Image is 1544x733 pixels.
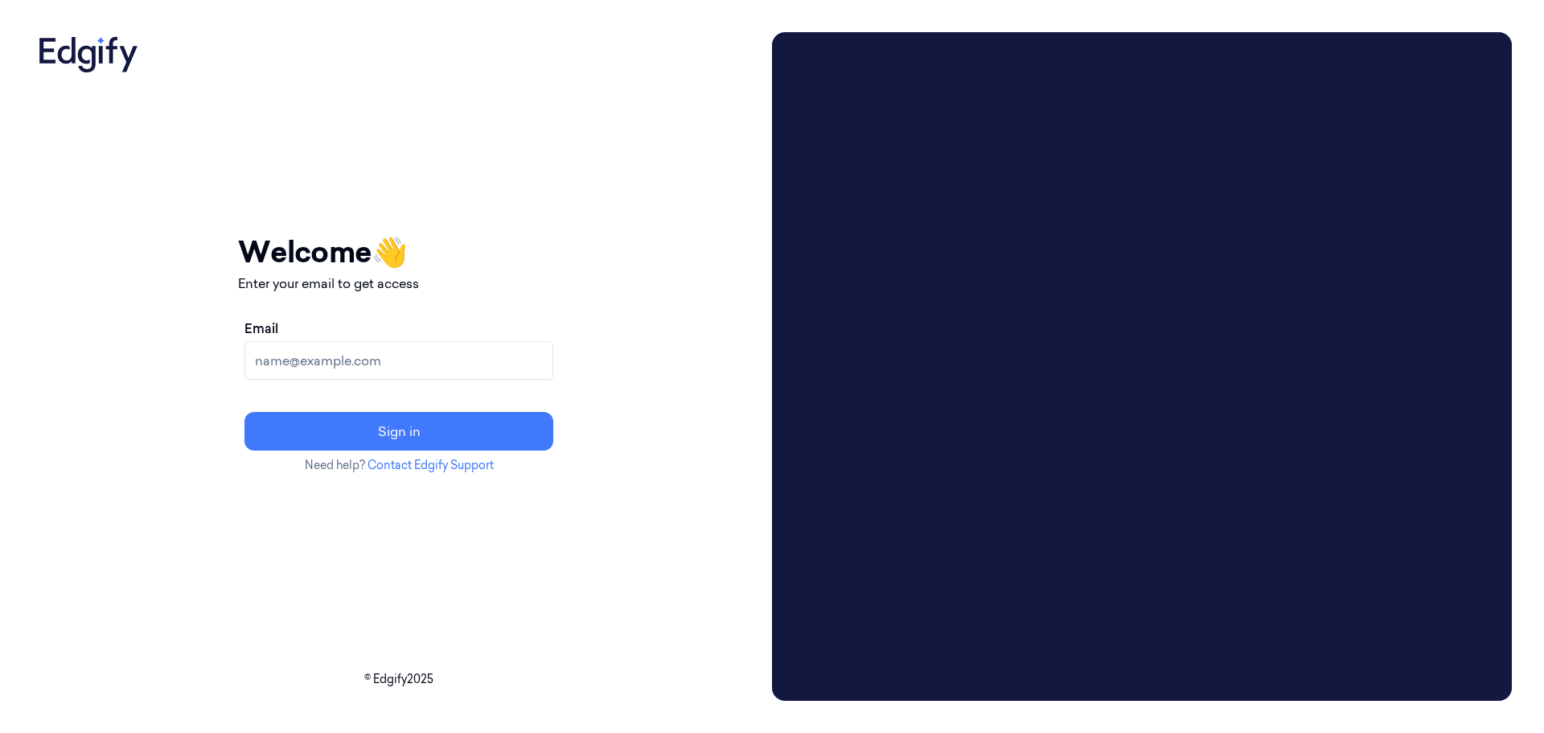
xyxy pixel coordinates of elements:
input: name@example.com [244,341,553,380]
button: Sign in [244,412,553,451]
p: Enter your email to get access [238,274,560,293]
label: Email [244,319,278,338]
h1: Welcome 👋 [238,230,560,274]
p: © Edgify 2025 [32,671,766,688]
p: Need help? [238,457,560,474]
a: Contact Edgify Support [368,458,494,472]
